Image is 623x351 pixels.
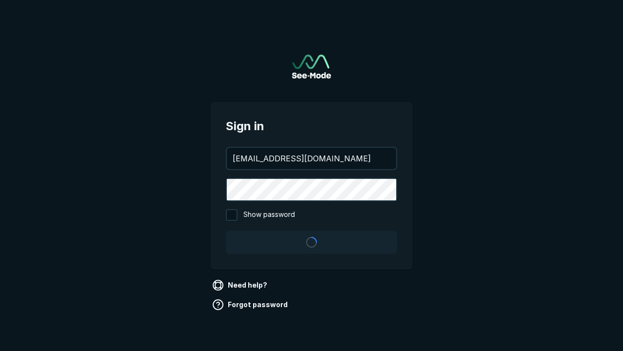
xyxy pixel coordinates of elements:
span: Sign in [226,117,397,135]
a: Forgot password [210,297,292,312]
img: See-Mode Logo [292,55,331,78]
span: Show password [243,209,295,221]
a: Go to sign in [292,55,331,78]
a: Need help? [210,277,271,293]
input: your@email.com [227,148,396,169]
